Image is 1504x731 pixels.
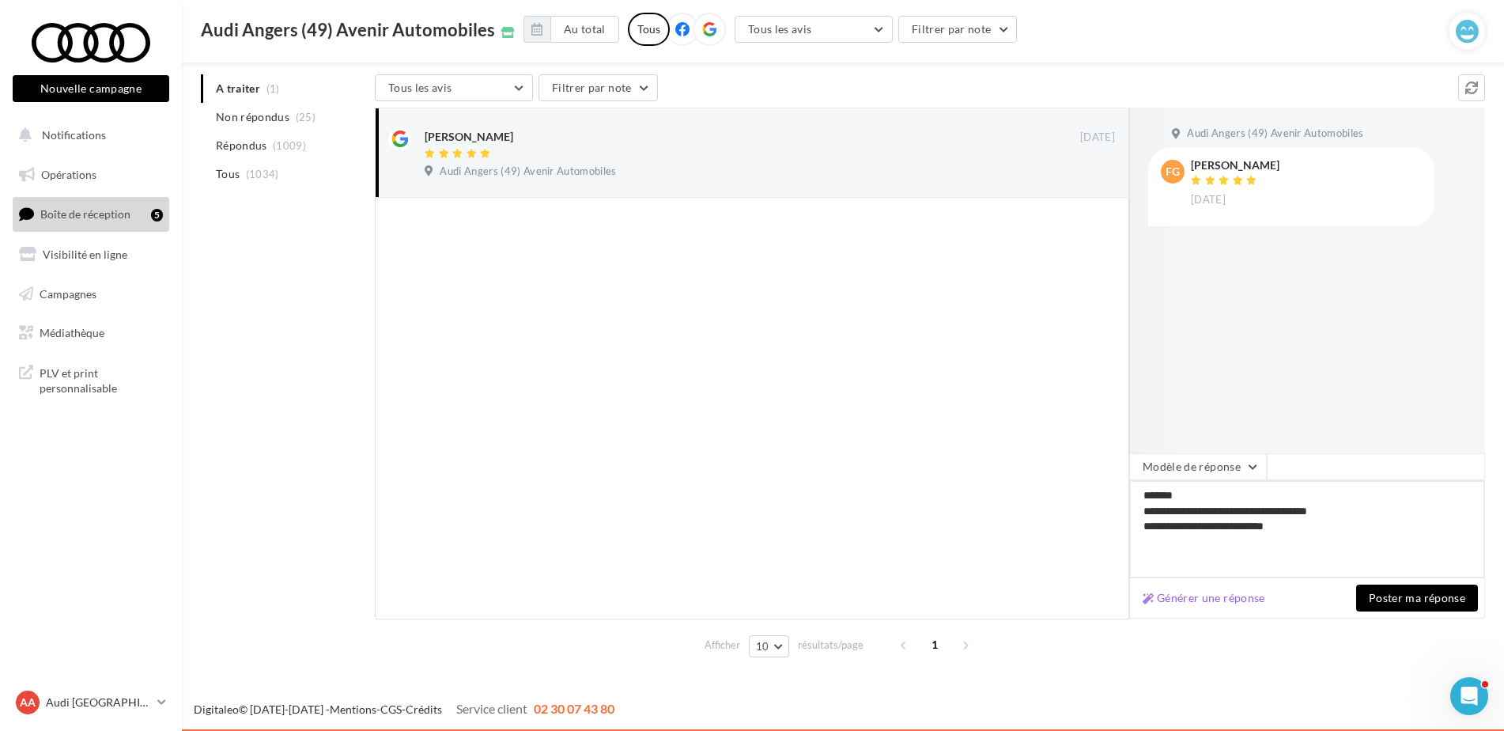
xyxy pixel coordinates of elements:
a: Campagnes [9,278,172,311]
span: © [DATE]-[DATE] - - - [194,703,614,716]
button: Filtrer par note [538,74,658,101]
span: Opérations [41,168,96,181]
span: [DATE] [1191,193,1226,207]
span: Tous les avis [748,22,812,36]
span: Audi Angers (49) Avenir Automobiles [440,165,616,179]
button: Tous les avis [735,16,893,43]
button: Nouvelle campagne [13,75,169,102]
span: 10 [756,640,769,653]
a: PLV et print personnalisable [9,356,172,403]
div: 5 [151,209,163,222]
span: Tous [216,166,240,182]
div: [PERSON_NAME] [1191,160,1279,171]
span: PLV et print personnalisable [40,362,163,396]
span: Répondus [216,138,267,153]
a: Visibilité en ligne [9,238,172,271]
span: Audi Angers (49) Avenir Automobiles [201,21,495,39]
button: Au total [550,16,619,43]
span: (1009) [273,139,306,152]
span: [DATE] [1080,131,1115,145]
div: [PERSON_NAME] [425,129,513,145]
span: 02 30 07 43 80 [534,701,614,716]
a: AA Audi [GEOGRAPHIC_DATA] [13,687,169,718]
a: Opérations [9,158,172,191]
button: Tous les avis [375,74,533,101]
button: Au total [523,16,619,43]
a: Digitaleo [194,703,239,716]
button: Générer une réponse [1136,589,1272,608]
span: FG [1166,164,1180,180]
a: Boîte de réception5 [9,197,172,231]
span: (1034) [246,168,279,180]
span: Tous les avis [388,81,452,94]
span: Boîte de réception [40,207,130,221]
span: Audi Angers (49) Avenir Automobiles [1187,127,1363,141]
button: Modèle de réponse [1129,453,1267,480]
span: Notifications [42,128,106,142]
a: Mentions [330,703,376,716]
span: 1 [922,632,947,657]
span: (25) [296,111,316,123]
span: Afficher [705,638,740,653]
a: Crédits [406,703,442,716]
a: Médiathèque [9,316,172,350]
span: Service client [456,701,527,716]
span: Visibilité en ligne [43,248,127,261]
span: Campagnes [40,286,96,300]
span: AA [20,695,36,710]
span: résultats/page [798,638,863,653]
button: Filtrer par note [898,16,1018,43]
div: Tous [628,13,670,46]
button: 10 [749,635,789,657]
button: Poster ma réponse [1356,585,1478,612]
a: CGS [380,703,402,716]
button: Notifications [9,119,166,152]
iframe: Intercom live chat [1450,677,1488,715]
span: Médiathèque [40,326,104,339]
p: Audi [GEOGRAPHIC_DATA] [46,695,151,710]
span: Non répondus [216,109,289,125]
